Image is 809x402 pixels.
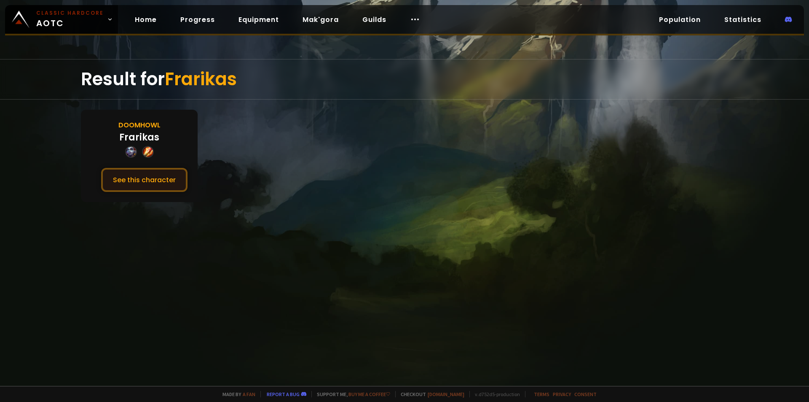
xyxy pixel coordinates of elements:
div: Doomhowl [118,120,161,130]
a: [DOMAIN_NAME] [428,391,464,397]
a: Classic HardcoreAOTC [5,5,118,34]
span: Checkout [395,391,464,397]
div: Result for [81,59,728,99]
a: Consent [574,391,597,397]
span: AOTC [36,9,104,30]
span: Support me, [311,391,390,397]
span: Made by [217,391,255,397]
a: Mak'gora [296,11,346,28]
a: Report a bug [267,391,300,397]
a: Statistics [718,11,768,28]
a: Progress [174,11,222,28]
a: Terms [534,391,549,397]
a: Equipment [232,11,286,28]
span: Frarikas [165,67,237,92]
button: See this character [101,168,188,192]
span: v. d752d5 - production [469,391,520,397]
a: Privacy [553,391,571,397]
a: Guilds [356,11,393,28]
a: Buy me a coffee [348,391,390,397]
a: a fan [243,391,255,397]
div: Frarikas [119,130,159,144]
small: Classic Hardcore [36,9,104,17]
a: Population [652,11,707,28]
a: Home [128,11,163,28]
